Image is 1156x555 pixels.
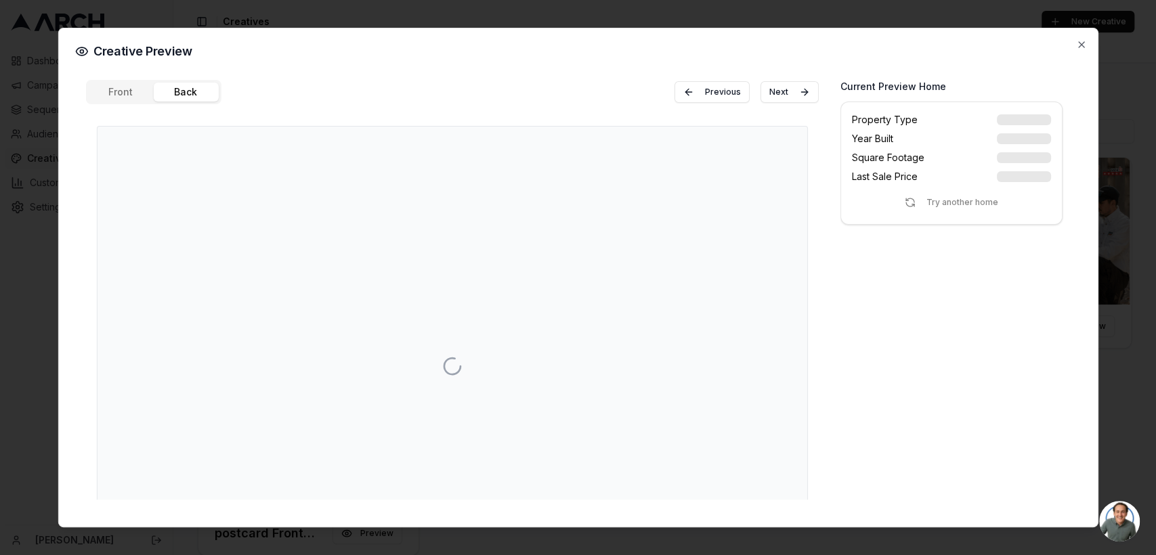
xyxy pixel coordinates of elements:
[852,170,918,183] span: Last Sale Price
[840,80,1063,93] h3: Current Preview Home
[88,83,153,102] button: Front
[761,81,819,103] button: Next
[852,151,924,164] span: Square Footage
[675,81,750,103] button: Previous
[153,83,218,102] button: Back
[852,113,918,127] span: Property Type
[93,45,192,58] span: Creative Preview
[852,132,893,146] span: Year Built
